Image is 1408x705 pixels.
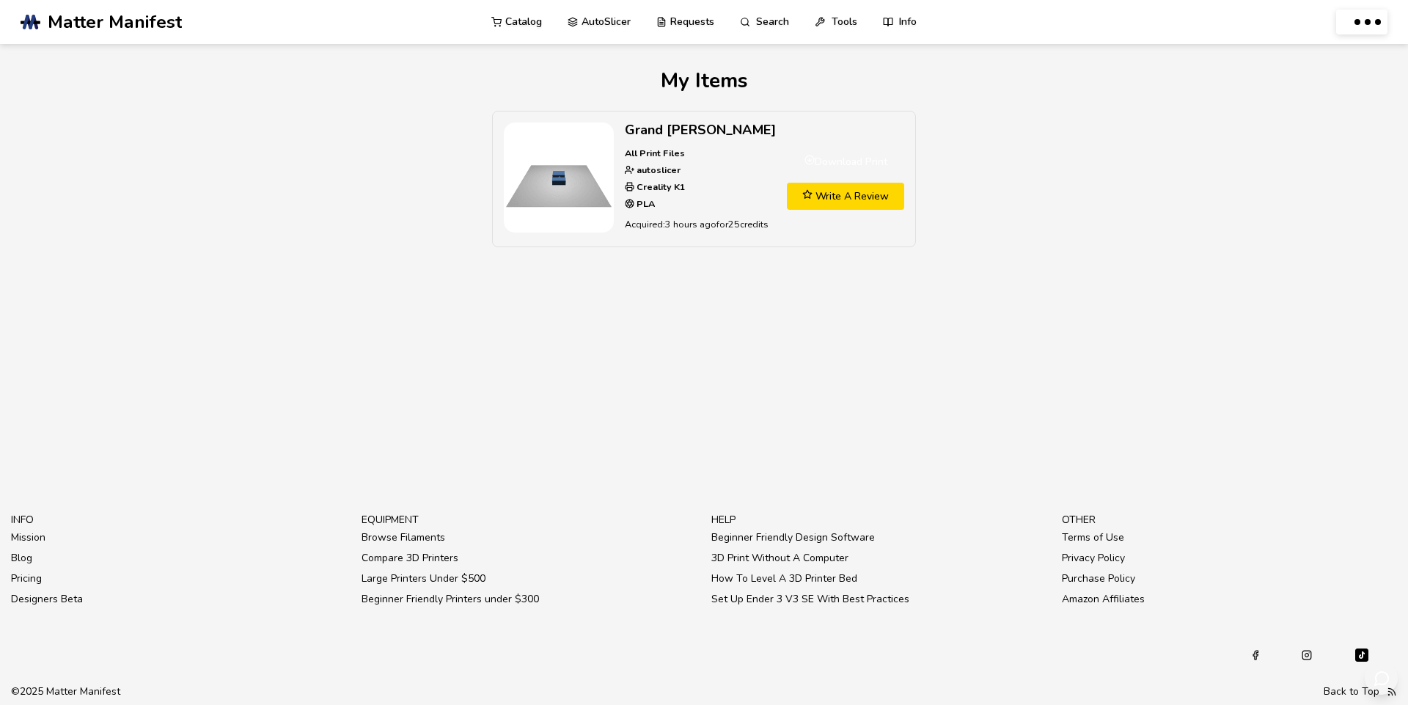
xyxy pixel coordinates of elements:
a: Write A Review [787,183,904,210]
a: Instagram [1302,646,1312,664]
a: Terms of Use [1062,527,1124,548]
a: Pricing [11,569,42,589]
a: 3D Print Without A Computer [711,548,848,569]
strong: Creality K1 [634,180,686,193]
p: Acquired: 3 hours ago for 25 credits [625,216,776,232]
a: Download Print [787,148,904,175]
a: Beginner Friendly Printers under $300 [362,589,539,610]
a: Large Printers Under $500 [362,569,485,589]
p: help [711,512,1047,527]
p: equipment [362,512,697,527]
a: Tiktok [1353,646,1371,664]
button: Send feedback via email [1365,662,1398,695]
a: Set Up Ender 3 V3 SE With Best Practices [711,589,909,610]
h2: Grand [PERSON_NAME] [625,123,776,138]
img: Grand Kieran Albar [504,123,614,233]
h1: My Items [72,69,1335,92]
strong: autoslicer [634,164,681,176]
button: Back to Top [1324,686,1379,698]
span: © 2025 Matter Manifest [11,686,120,698]
strong: All Print Files [625,147,685,159]
a: Mission [11,527,45,548]
a: Browse Filaments [362,527,445,548]
strong: PLA [634,197,655,210]
a: Beginner Friendly Design Software [711,527,875,548]
a: Facebook [1250,646,1261,664]
a: Blog [11,548,32,569]
p: other [1062,512,1398,527]
a: Designers Beta [11,589,83,610]
p: info [11,512,347,527]
a: RSS Feed [1387,686,1397,698]
span: Matter Manifest [48,12,182,32]
a: How To Level A 3D Printer Bed [711,569,857,589]
a: Privacy Policy [1062,548,1125,569]
a: Purchase Policy [1062,569,1135,589]
a: Compare 3D Printers [362,548,458,569]
a: Amazon Affiliates [1062,589,1145,610]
